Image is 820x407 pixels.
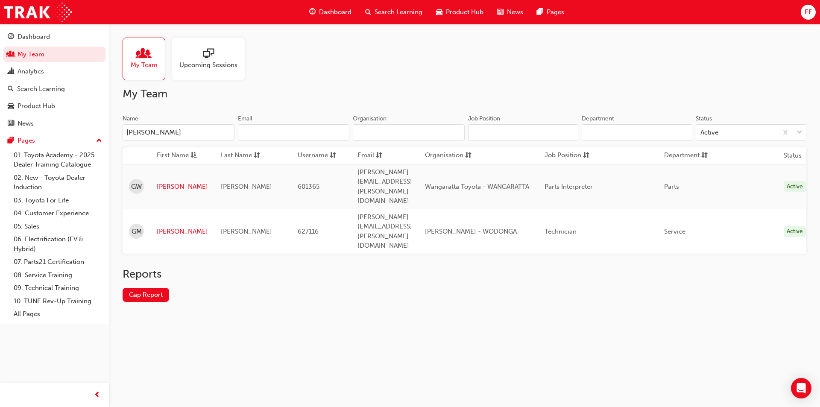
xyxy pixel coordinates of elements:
th: Status [784,151,802,161]
span: Username [298,150,328,161]
h2: Reports [123,267,806,281]
span: Last Name [221,150,252,161]
span: [PERSON_NAME] [221,183,272,190]
button: DashboardMy TeamAnalyticsSearch LearningProduct HubNews [3,27,105,133]
span: search-icon [8,85,14,93]
a: All Pages [10,307,105,321]
span: Search Learning [375,7,422,17]
div: Name [123,114,138,123]
span: Job Position [545,150,581,161]
span: Parts Interpreter [545,183,593,190]
span: car-icon [8,102,14,110]
div: Pages [18,136,35,146]
a: news-iconNews [490,3,530,21]
img: Trak [4,3,72,22]
span: sorting-icon [376,150,382,161]
input: Name [123,124,234,141]
span: GM [132,227,142,237]
span: Product Hub [446,7,483,17]
span: prev-icon [94,390,100,401]
div: Dashboard [18,32,50,42]
a: 08. Service Training [10,269,105,282]
span: Technician [545,228,577,235]
span: sorting-icon [465,150,471,161]
a: [PERSON_NAME] [157,182,208,192]
button: Usernamesorting-icon [298,150,345,161]
span: 627116 [298,228,319,235]
div: News [18,119,34,129]
span: down-icon [797,127,802,138]
button: Emailsorting-icon [357,150,404,161]
span: Department [664,150,700,161]
button: Departmentsorting-icon [664,150,711,161]
span: pages-icon [537,7,543,18]
a: 07. Parts21 Certification [10,255,105,269]
div: Email [238,114,252,123]
a: car-iconProduct Hub [429,3,490,21]
span: pages-icon [8,137,14,145]
button: EF [801,5,816,20]
span: Upcoming Sessions [179,60,237,70]
a: My Team [123,38,172,80]
span: sessionType_ONLINE_URL-icon [203,48,214,60]
button: Job Positionsorting-icon [545,150,592,161]
a: Gap Report [123,288,169,302]
input: Email [238,124,350,141]
a: Product Hub [3,98,105,114]
button: Organisationsorting-icon [425,150,472,161]
span: Pages [547,7,564,17]
div: Organisation [353,114,387,123]
a: News [3,116,105,132]
button: Pages [3,133,105,149]
span: car-icon [436,7,442,18]
a: pages-iconPages [530,3,571,21]
div: Job Position [468,114,500,123]
div: Active [784,181,806,193]
span: [PERSON_NAME] [221,228,272,235]
a: 02. New - Toyota Dealer Induction [10,171,105,194]
span: sorting-icon [583,150,589,161]
a: 09. Technical Training [10,281,105,295]
input: Job Position [468,124,579,141]
span: people-icon [8,51,14,59]
a: Dashboard [3,29,105,45]
a: [PERSON_NAME] [157,227,208,237]
a: guage-iconDashboard [302,3,358,21]
span: news-icon [497,7,504,18]
a: search-iconSearch Learning [358,3,429,21]
a: 01. Toyota Academy - 2025 Dealer Training Catalogue [10,149,105,171]
span: [PERSON_NAME][EMAIL_ADDRESS][PERSON_NAME][DOMAIN_NAME] [357,213,412,250]
span: News [507,7,523,17]
span: Dashboard [319,7,351,17]
input: Department [582,124,692,141]
span: up-icon [96,135,102,146]
span: Email [357,150,374,161]
span: sorting-icon [330,150,336,161]
span: chart-icon [8,68,14,76]
div: Active [700,128,718,138]
span: people-icon [138,48,149,60]
span: Parts [664,183,679,190]
span: sorting-icon [254,150,260,161]
span: sorting-icon [701,150,708,161]
div: Status [696,114,712,123]
div: Department [582,114,614,123]
div: Product Hub [18,101,55,111]
span: Service [664,228,685,235]
span: guage-icon [8,33,14,41]
a: Analytics [3,64,105,79]
div: Open Intercom Messenger [791,378,811,398]
span: First Name [157,150,189,161]
div: Analytics [18,67,44,76]
span: search-icon [365,7,371,18]
span: Organisation [425,150,463,161]
span: news-icon [8,120,14,128]
input: Organisation [353,124,465,141]
a: Upcoming Sessions [172,38,252,80]
span: asc-icon [190,150,197,161]
span: 601365 [298,183,319,190]
h2: My Team [123,87,806,101]
button: First Nameasc-icon [157,150,204,161]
